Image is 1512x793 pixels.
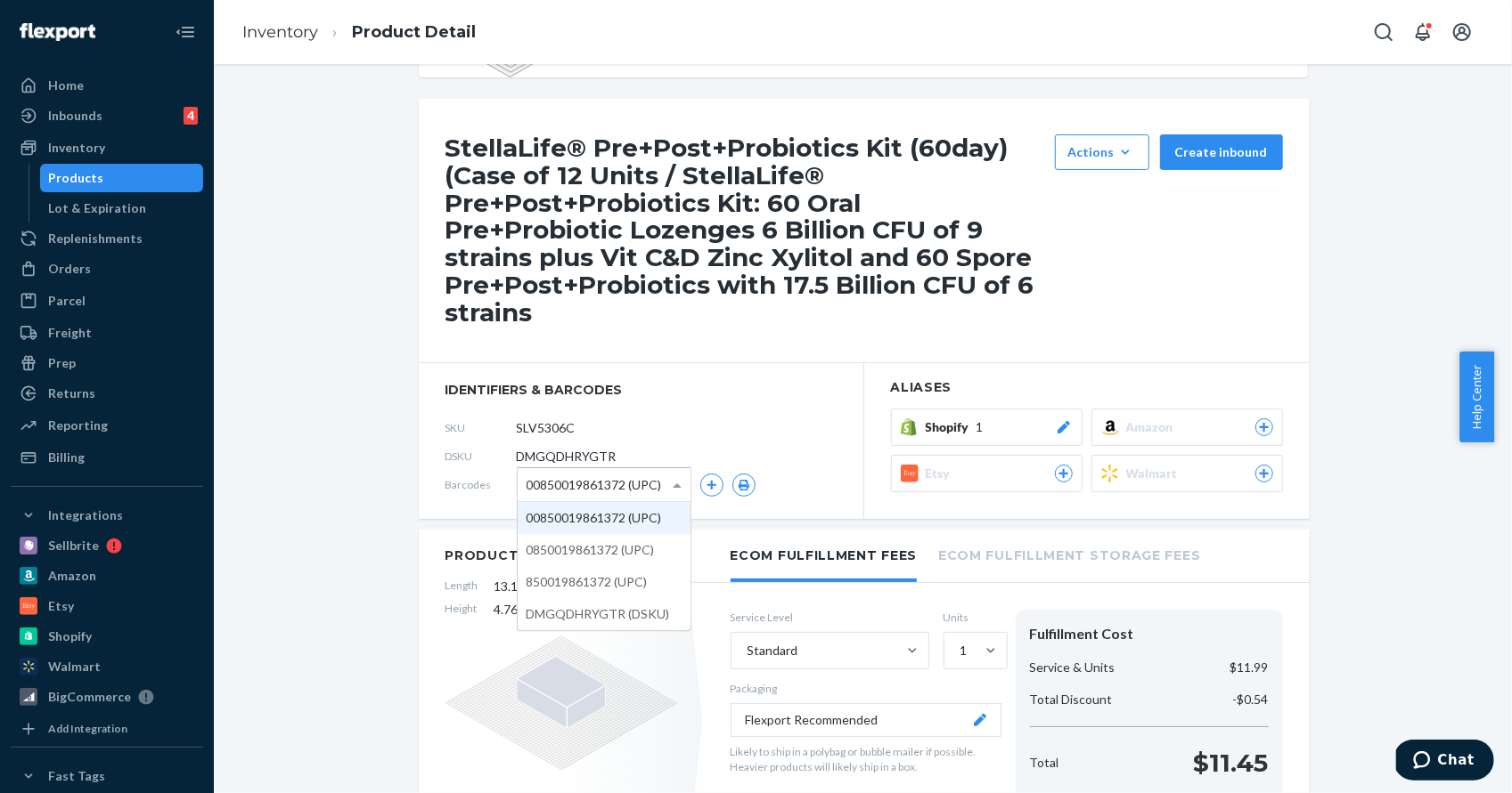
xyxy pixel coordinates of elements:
[731,530,918,582] li: Ecom Fulfillment Fees
[11,134,203,162] a: Inventory
[48,354,76,372] div: Prep
[731,744,1001,774] p: Likely to ship in a polybag or bubble mailer if possible. Heavier products will likely ship in a ...
[11,622,203,651] a: Shopify
[48,292,86,310] div: Parcel
[518,598,691,630] div: DMGQDHRYGTR (DSKU)
[352,22,476,42] a: Product Detail
[11,349,203,377] a: Prep
[445,449,517,464] span: DSKU
[40,194,204,223] a: Lot & Expiration
[11,652,203,681] a: Walmart
[11,501,203,530] button: Integrations
[11,592,203,620] a: Etsy
[445,601,478,619] span: Height
[11,287,203,315] a: Parcel
[11,443,203,472] a: Billing
[891,381,1283,394] h2: Aliases
[48,384,95,402] div: Returns
[748,642,798,659] div: Standard
[48,107,102,125] div: Inbounds
[1091,455,1283,492] button: Walmart
[1055,134,1149,170] button: Actions
[168,14,203,50] button: Close Navigation
[445,477,517,492] span: Barcodes
[48,77,84,94] div: Home
[494,601,552,619] span: 4.76
[1230,659,1269,676] p: $11.99
[1233,691,1269,708] p: -$0.54
[11,411,203,440] a: Reporting
[184,107,198,125] div: 4
[1126,418,1181,436] span: Amazon
[48,767,105,785] div: Fast Tags
[731,681,1001,696] p: Packaging
[48,417,108,434] div: Reporting
[228,6,490,59] ol: breadcrumbs
[1160,134,1283,170] button: Create inbound
[11,224,203,253] a: Replenishments
[518,502,691,534] div: 00850019861372 (UPC)
[242,22,318,42] a: Inventory
[48,567,96,585] div: Amazon
[11,319,203,347] a: Freight
[11,683,203,711] a: BigCommerce
[527,470,662,500] span: 00850019861372 (UPC)
[518,566,691,598] div: 850019861372 (UPC)
[944,610,1001,625] label: Units
[1405,14,1441,50] button: Open notifications
[891,409,1083,446] button: Shopify1
[1030,691,1113,708] p: Total Discount
[48,537,99,554] div: Sellbrite
[518,534,691,566] div: 0850019861372 (UPC)
[445,381,837,399] span: identifiers & barcodes
[49,199,147,217] div: Lot & Expiration
[977,418,984,436] span: 1
[1068,143,1136,161] div: Actions
[20,23,95,41] img: Flexport logo
[517,448,617,465] span: DMGQDHRYGTR
[11,762,203,790] button: Fast Tags
[11,718,203,740] a: Add Integration
[40,164,204,192] a: Products
[960,642,968,659] div: 1
[445,134,1046,327] h1: StellaLife® Pre+Post+Probiotics Kit (60day) (Case of 12 Units / StellaLife® Pre+Post+Probiotics K...
[48,449,85,466] div: Billing
[48,658,101,676] div: Walmart
[1459,352,1494,442] button: Help Center
[445,578,478,595] span: Length
[1366,14,1402,50] button: Open Search Box
[48,688,131,706] div: BigCommerce
[1444,14,1480,50] button: Open account menu
[11,562,203,590] a: Amazon
[1030,659,1116,676] p: Service & Units
[926,418,977,436] span: Shopify
[48,721,127,736] div: Add Integration
[48,260,91,278] div: Orders
[938,530,1200,579] li: Ecom Fulfillment Storage Fees
[11,255,203,283] a: Orders
[1396,740,1494,784] iframe: Opens a widget where you can chat to one of our agents
[11,379,203,408] a: Returns
[11,101,203,130] a: Inbounds4
[731,703,1001,737] button: Flexport Recommended
[48,506,123,524] div: Integrations
[48,597,74,615] div: Etsy
[445,547,617,563] h2: Product Dimensions
[11,531,203,560] a: Sellbrite
[494,578,552,595] span: 13.19
[731,610,929,625] label: Service Level
[49,169,104,187] div: Products
[445,420,517,435] span: SKU
[959,642,960,659] input: 1
[1091,409,1283,446] button: Amazon
[11,71,203,100] a: Home
[48,627,92,645] div: Shopify
[48,139,105,157] div: Inventory
[891,455,1083,492] button: Etsy
[926,465,958,482] span: Etsy
[48,324,92,342] div: Freight
[746,642,748,659] input: Standard
[1030,624,1269,644] div: Fulfillment Cost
